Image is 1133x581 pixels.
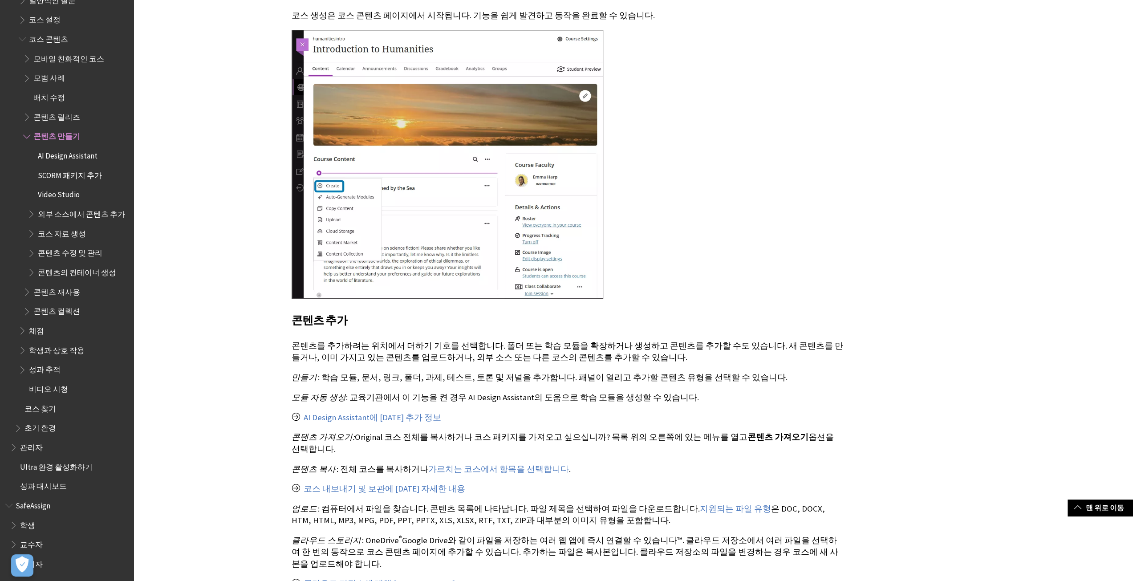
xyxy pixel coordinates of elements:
[29,32,68,44] span: 코스 콘텐츠
[33,90,65,102] span: 배치 수정
[292,432,355,442] span: 콘텐츠 가져오기:
[292,313,347,327] span: 콘텐츠 추가
[304,483,465,494] a: 코스 내보내기 및 보관에 [DATE] 자세한 내용
[38,246,102,258] span: 콘텐츠 수정 및 관리
[29,382,68,394] span: 비디오 시청
[399,534,402,542] sup: ®
[304,412,441,423] a: AI Design Assistant에 [DATE] 추가 정보
[24,421,56,433] span: 초기 환경
[33,51,104,63] span: 모바일 친화적인 코스
[38,265,116,277] span: 콘텐츠의 컨테이너 생성
[292,464,336,474] span: 콘텐츠 복사
[29,12,61,24] span: 코스 설정
[38,207,125,219] span: 외부 소스에서 콘텐츠 추가
[11,554,33,577] button: 개방형 기본 설정
[38,148,97,160] span: AI Design Assistant
[292,504,317,514] span: 업로드
[292,372,317,382] span: 만들기
[33,71,65,83] span: 모범 사례
[29,362,61,374] span: 성과 추적
[33,284,80,297] span: 콘텐츠 재사용
[38,187,80,199] span: Video Studio
[292,463,844,475] p: : 전체 코스를 복사하거나 .
[16,498,50,510] span: SafeAssign
[33,110,80,122] span: 콘텐츠 릴리즈
[428,464,569,475] a: 가르치는 코스에서 항목을 선택합니다
[24,401,56,413] span: 코스 찾기
[5,498,128,572] nav: Book outline for Blackboard SafeAssign
[20,459,93,471] span: Ultra 환경 활성화하기
[292,535,844,570] p: : OneDrive Google Drive와 같이 파일을 저장하는 여러 웹 앱에 즉시 연결할 수 있습니다™. 클라우드 저장소에서 여러 파일을 선택하여 한 번의 동작으로 코스 ...
[292,503,844,526] p: : 컴퓨터에서 파일을 찾습니다. 콘텐츠 목록에 나타납니다. 파일 제목을 선택하여 파일을 다운로드합니다. 은 DOC, DOCX, HTM, HTML, MP3, MPG, PDF, ...
[1068,500,1133,516] a: 맨 위로 이동
[33,129,80,141] span: 콘텐츠 만들기
[38,168,102,180] span: SCORM 패키지 추가
[20,479,67,491] span: 성과 대시보드
[29,323,44,335] span: 채점
[292,10,844,21] p: 코스 생성은 코스 콘텐츠 페이지에서 시작됩니다. 기능을 쉽게 발견하고 동작을 완료할 수 있습니다.
[292,535,361,545] span: 클라우드 스토리지
[700,504,771,514] a: 지원되는 파일 유형
[292,30,603,299] img: Course Content page. The plus sign menu is maximized to show all the options.
[33,304,80,316] span: 콘텐츠 컬렉션
[292,392,346,402] span: 모듈 자동 생성
[20,537,43,549] span: 교수자
[29,343,85,355] span: 학생과 상호 작용
[20,440,43,452] span: 관리자
[292,372,844,383] p: : 학습 모듈, 문서, 링크, 폴더, 과제, 테스트, 토론 및 저널을 추가합니다. 패널이 열리고 추가할 콘텐츠 유형을 선택할 수 있습니다.
[38,226,86,238] span: 코스 자료 생성
[20,518,35,530] span: 학생
[292,340,844,363] p: 콘텐츠를 추가하려는 위치에서 더하기 기호를 선택합니다. 폴더 또는 학습 모듈을 확장하거나 생성하고 콘텐츠를 추가할 수도 있습니다. 새 콘텐츠를 만들거나, 이미 가지고 있는 콘...
[292,392,844,403] p: : 교육기관에서 이 기능을 켠 경우 AI Design Assistant의 도움으로 학습 모듈을 생성할 수 있습니다.
[292,431,844,455] p: Original 코스 전체를 복사하거나 코스 패키지를 가져오고 싶으십니까? 목록 위의 오른쪽에 있는 메뉴를 열고 옵션을 선택합니다.
[747,432,808,442] span: 콘텐츠 가져오기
